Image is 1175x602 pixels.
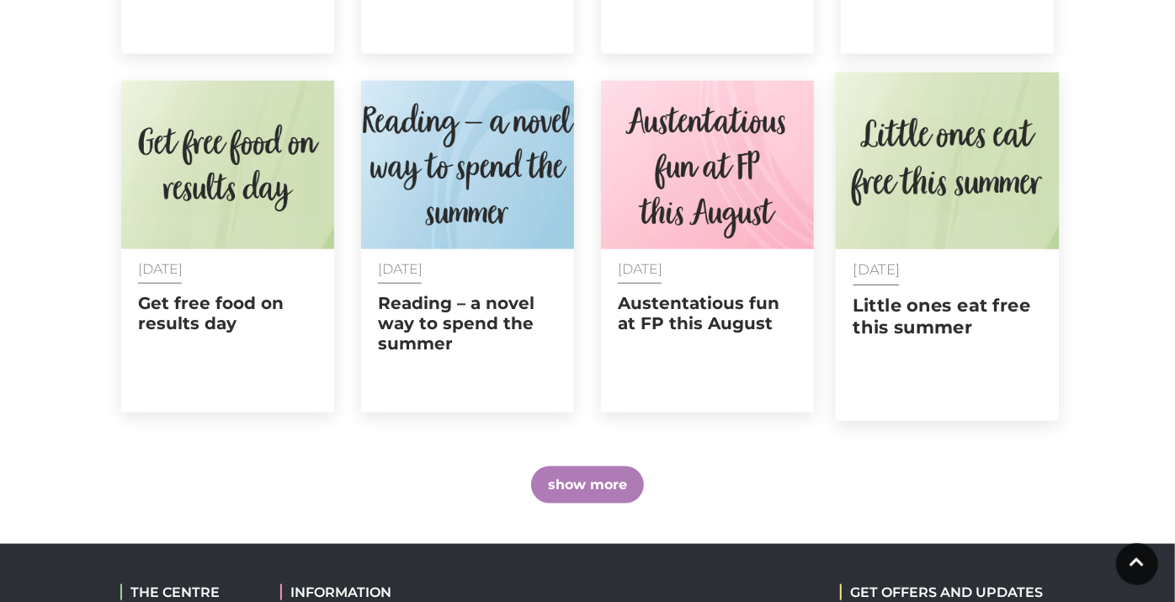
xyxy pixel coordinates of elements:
h2: GET OFFERS AND UPDATES [840,584,1043,600]
a: [DATE] Reading – a novel way to spend the summer [361,81,574,413]
p: [DATE] [618,262,797,276]
a: [DATE] Little ones eat free this summer [836,72,1060,421]
a: [DATE] Austentatious fun at FP this August [601,81,814,413]
h2: Get free food on results day [138,293,317,333]
p: [DATE] [138,262,317,276]
h2: INFORMATION [280,584,495,600]
a: [DATE] Get free food on results day [121,81,334,413]
h2: Austentatious fun at FP this August [618,293,797,333]
button: show more [531,466,644,503]
h2: Reading – a novel way to spend the summer [378,293,557,354]
p: [DATE] [853,263,1042,278]
p: [DATE] [378,262,557,276]
h2: Little ones eat free this summer [853,296,1042,338]
h2: THE CENTRE [120,584,255,600]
